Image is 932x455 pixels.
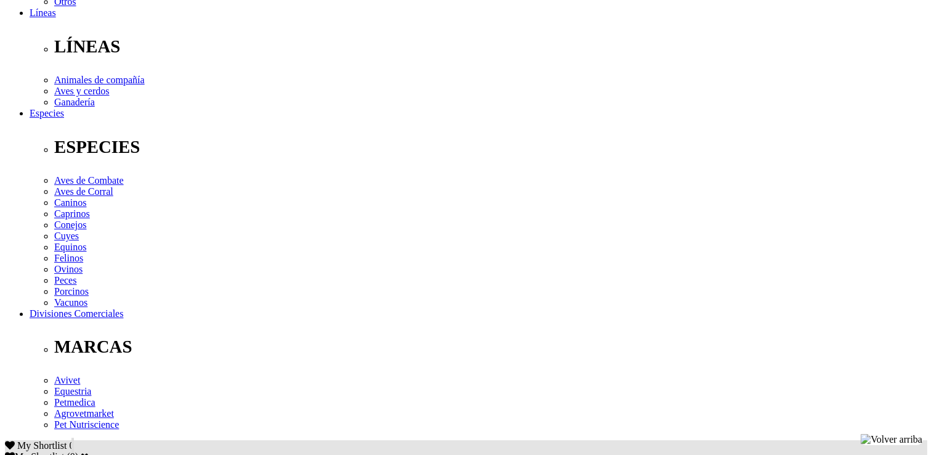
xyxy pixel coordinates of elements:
[54,208,90,219] a: Caprinos
[54,337,927,357] p: MARCAS
[54,175,124,186] a: Aves de Combate
[54,97,95,107] a: Ganadería
[54,137,927,157] p: ESPECIES
[54,264,83,274] a: Ovinos
[54,231,79,241] a: Cuyes
[30,7,56,18] a: Líneas
[54,75,145,85] a: Animales de compañía
[54,286,89,297] a: Porcinos
[54,186,113,197] a: Aves de Corral
[54,275,76,285] a: Peces
[30,308,123,319] a: Divisiones Comerciales
[54,219,86,230] a: Conejos
[861,434,922,445] img: Volver arriba
[54,253,83,263] a: Felinos
[6,321,213,449] iframe: Brevo live chat
[54,297,87,308] a: Vacunos
[54,197,86,208] a: Caninos
[54,242,86,252] a: Equinos
[30,108,64,118] a: Especies
[54,36,927,57] p: LÍNEAS
[54,86,109,96] a: Aves y cerdos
